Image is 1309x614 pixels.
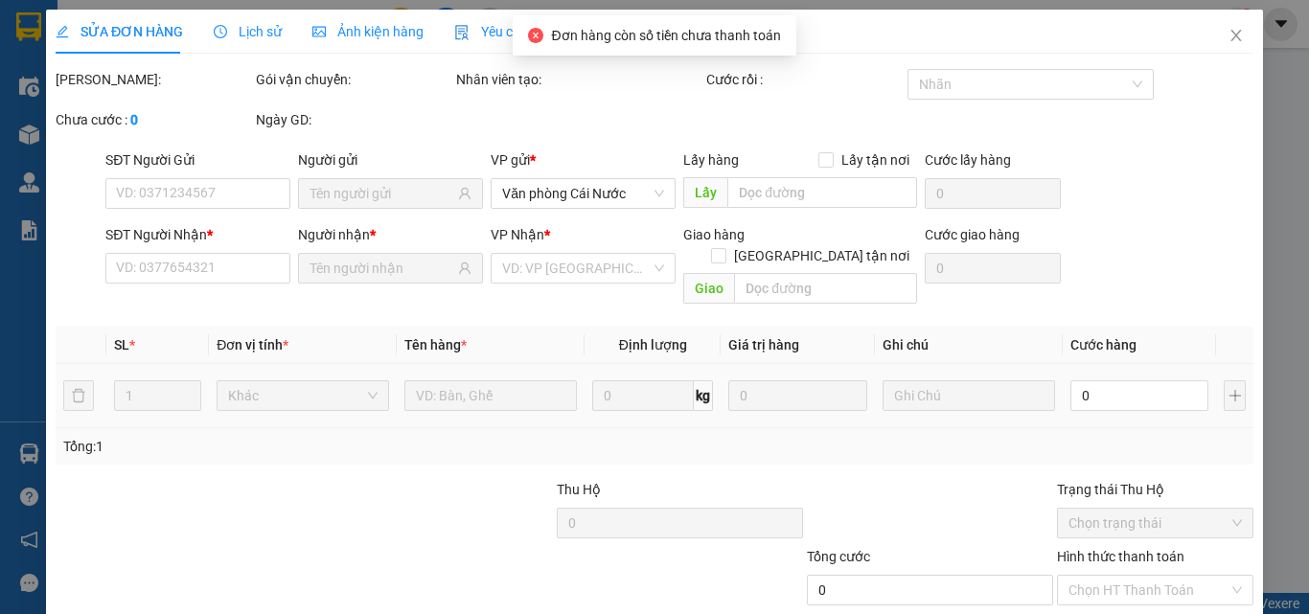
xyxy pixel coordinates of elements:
[1057,479,1253,500] div: Trạng thái Thu Hộ
[312,24,424,39] span: Ảnh kiện hàng
[491,149,676,171] div: VP gửi
[734,273,916,304] input: Dọc đường
[728,380,866,411] input: 0
[456,69,702,90] div: Nhân viên tạo:
[105,149,290,171] div: SĐT Người Gửi
[458,187,471,200] span: user
[706,69,903,90] div: Cước rồi :
[56,109,252,130] div: Chưa cước :
[298,224,483,245] div: Người nhận
[56,24,183,39] span: SỬA ĐƠN HÀNG
[556,482,600,497] span: Thu Hộ
[217,337,288,352] span: Đơn vị tính
[228,381,378,410] span: Khác
[807,549,870,564] span: Tổng cước
[728,337,799,352] span: Giá trị hàng
[883,380,1055,411] input: Ghi Chú
[875,327,1063,364] th: Ghi chú
[725,245,916,266] span: [GEOGRAPHIC_DATA] tận nơi
[924,253,1061,284] input: Cước giao hàng
[1057,549,1184,564] label: Hình thức thanh toán
[551,28,780,43] span: Đơn hàng còn số tiền chưa thanh toán
[256,109,452,130] div: Ngày GD:
[404,337,467,352] span: Tên hàng
[312,25,326,38] span: picture
[502,179,664,208] span: Văn phòng Cái Nước
[618,337,686,352] span: Định lượng
[63,380,94,411] button: delete
[454,25,470,40] img: icon
[130,112,138,127] b: 0
[105,224,290,245] div: SĐT Người Nhận
[491,227,544,242] span: VP Nhận
[683,273,734,304] span: Giao
[56,69,252,90] div: [PERSON_NAME]:
[404,380,577,411] input: VD: Bàn, Ghế
[458,262,471,275] span: user
[1224,380,1246,411] button: plus
[924,227,1019,242] label: Cước giao hàng
[1209,10,1263,63] button: Close
[63,436,507,457] div: Tổng: 1
[214,25,227,38] span: clock-circle
[924,178,1061,209] input: Cước lấy hàng
[727,177,916,208] input: Dọc đường
[298,149,483,171] div: Người gửi
[833,149,916,171] span: Lấy tận nơi
[694,380,713,411] span: kg
[1068,509,1242,537] span: Chọn trạng thái
[528,28,543,43] span: close-circle
[310,183,454,204] input: Tên người gửi
[683,227,745,242] span: Giao hàng
[454,24,656,39] span: Yêu cầu xuất hóa đơn điện tử
[1229,28,1244,43] span: close
[256,69,452,90] div: Gói vận chuyển:
[214,24,282,39] span: Lịch sử
[924,152,1010,168] label: Cước lấy hàng
[683,152,739,168] span: Lấy hàng
[56,25,69,38] span: edit
[1070,337,1137,352] span: Cước hàng
[683,177,727,208] span: Lấy
[114,337,129,352] span: SL
[310,258,454,279] input: Tên người nhận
